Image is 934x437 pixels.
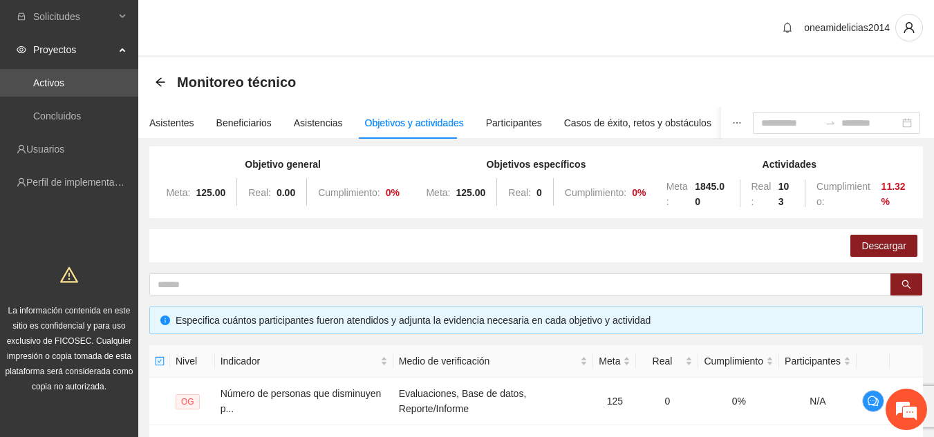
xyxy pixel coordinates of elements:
button: Descargar [850,235,917,257]
strong: 11.32 % [881,181,906,207]
td: Evaluaciones, Base de datos, Reporte/Informe [393,378,594,425]
span: Real: [248,187,271,198]
strong: 1845.00 [695,181,725,207]
span: Descargar [861,238,906,253]
span: Medio de verificación [399,353,578,369]
th: Cumplimiento [698,345,779,378]
span: Monitoreo técnico [177,71,296,93]
strong: 103 [778,181,790,207]
span: info-circle [160,315,170,325]
span: Meta [599,353,620,369]
strong: 125.00 [196,187,225,198]
th: Indicador [215,345,393,378]
th: Real [636,345,698,378]
span: Cumplimiento [704,353,763,369]
span: Real: [508,187,531,198]
td: N/A [779,378,857,425]
strong: 0 [536,187,542,198]
a: Usuarios [26,144,64,155]
span: swap-right [825,117,836,128]
span: search [902,280,911,291]
span: Cumplimiento: [816,181,870,207]
td: 125 [593,378,636,425]
div: Especifica cuántos participantes fueron atendidos y adjunta la evidencia necesaria en cada objeti... [176,313,912,328]
div: Back [155,77,166,88]
strong: 0 % [386,187,400,198]
span: Solicitudes [33,3,115,30]
div: Casos de éxito, retos y obstáculos [564,115,711,130]
span: check-square [155,356,165,366]
div: Beneficiarios [216,115,272,130]
a: Concluidos [33,110,81,122]
span: warning [60,266,78,284]
span: ellipsis [732,118,742,128]
span: oneamidelicias2014 [804,22,890,33]
div: Participantes [486,115,542,130]
span: Meta: [666,181,688,207]
span: Cumplimiento: [318,187,380,198]
strong: 0 % [632,187,646,198]
th: Participantes [779,345,857,378]
div: Objetivos y actividades [365,115,464,130]
strong: 0.00 [277,187,295,198]
span: Cumplimiento: [565,187,626,198]
button: comment [862,390,884,412]
td: 0% [698,378,779,425]
th: Medio de verificación [393,345,594,378]
span: Real [642,353,682,369]
button: search [890,273,922,295]
button: ellipsis [721,107,753,139]
a: Perfil de implementadora [26,177,134,188]
span: Proyectos [33,36,115,64]
span: Número de personas que disminuyen p... [221,388,382,414]
strong: Actividades [763,159,817,170]
strong: 125.00 [456,187,485,198]
div: Asistencias [294,115,343,130]
span: Meta: [426,187,450,198]
div: Asistentes [149,115,194,130]
button: user [895,14,923,41]
span: Participantes [785,353,841,369]
span: Indicador [221,353,377,369]
th: Meta [593,345,636,378]
span: to [825,117,836,128]
button: bell [776,17,798,39]
a: Activos [33,77,64,88]
span: La información contenida en este sitio es confidencial y para uso exclusivo de FICOSEC. Cualquier... [6,306,133,391]
span: OG [176,394,200,409]
span: arrow-left [155,77,166,88]
th: Nivel [170,345,215,378]
span: user [896,21,922,34]
span: bell [777,22,798,33]
span: Meta: [166,187,190,198]
td: 0 [636,378,698,425]
span: Real: [751,181,772,207]
strong: Objetivo general [245,159,321,170]
strong: Objetivos específicos [487,159,586,170]
span: eye [17,45,26,55]
span: inbox [17,12,26,21]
